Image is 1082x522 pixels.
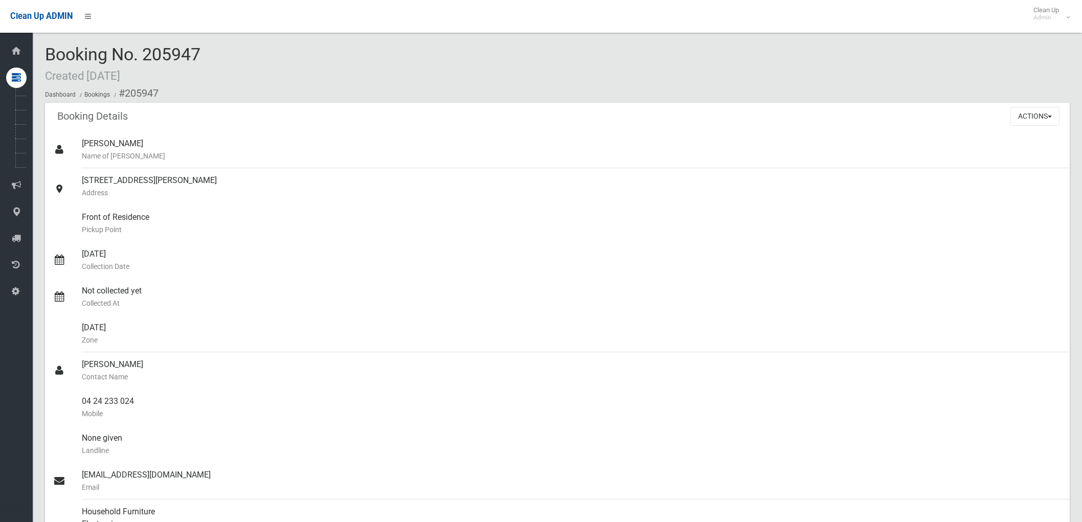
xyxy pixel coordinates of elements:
li: #205947 [111,84,159,103]
div: [DATE] [82,315,1062,352]
div: [STREET_ADDRESS][PERSON_NAME] [82,168,1062,205]
a: Bookings [84,91,110,98]
div: [PERSON_NAME] [82,131,1062,168]
small: Email [82,481,1062,493]
div: [PERSON_NAME] [82,352,1062,389]
div: Not collected yet [82,279,1062,315]
a: [EMAIL_ADDRESS][DOMAIN_NAME]Email [45,463,1070,500]
div: 04 24 233 024 [82,389,1062,426]
header: Booking Details [45,106,140,126]
small: Collected At [82,297,1062,309]
small: Landline [82,444,1062,457]
div: Front of Residence [82,205,1062,242]
small: Pickup Point [82,223,1062,236]
small: Created [DATE] [45,69,120,82]
small: Address [82,187,1062,199]
div: None given [82,426,1062,463]
button: Actions [1010,107,1060,126]
small: Contact Name [82,371,1062,383]
small: Name of [PERSON_NAME] [82,150,1062,162]
span: Clean Up [1028,6,1069,21]
div: [EMAIL_ADDRESS][DOMAIN_NAME] [82,463,1062,500]
span: Booking No. 205947 [45,44,200,84]
small: Collection Date [82,260,1062,273]
span: Clean Up ADMIN [10,11,73,21]
small: Zone [82,334,1062,346]
a: Dashboard [45,91,76,98]
small: Mobile [82,407,1062,420]
div: [DATE] [82,242,1062,279]
small: Admin [1033,14,1059,21]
